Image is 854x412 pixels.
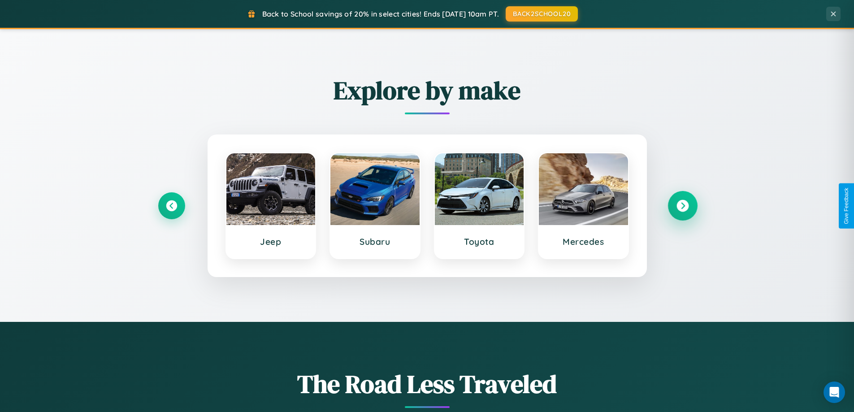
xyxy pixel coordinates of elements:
div: Give Feedback [843,188,850,224]
h3: Jeep [235,236,307,247]
h3: Toyota [444,236,515,247]
h3: Subaru [339,236,411,247]
h2: Explore by make [158,73,696,108]
h1: The Road Less Traveled [158,367,696,401]
div: Open Intercom Messenger [824,382,845,403]
span: Back to School savings of 20% in select cities! Ends [DATE] 10am PT. [262,9,499,18]
h3: Mercedes [548,236,619,247]
button: BACK2SCHOOL20 [506,6,578,22]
